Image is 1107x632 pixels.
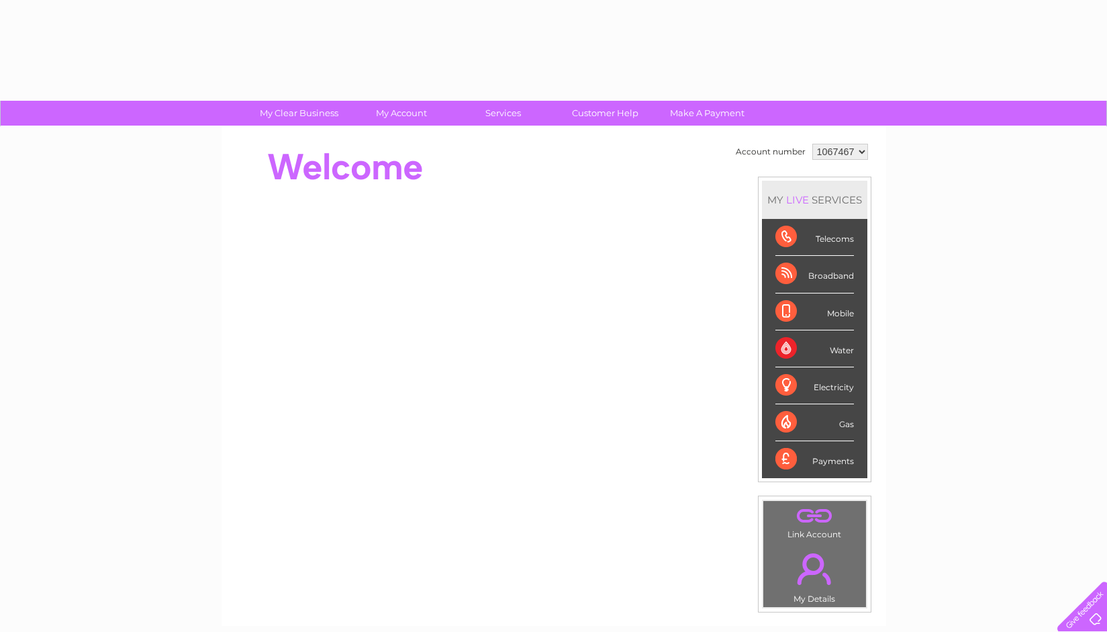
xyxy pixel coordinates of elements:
a: My Account [346,101,456,126]
td: Account number [732,140,809,163]
div: Water [775,330,854,367]
div: Telecoms [775,219,854,256]
div: Broadband [775,256,854,293]
div: Electricity [775,367,854,404]
td: Link Account [763,500,867,543]
a: . [767,545,863,592]
a: . [767,504,863,528]
div: Gas [775,404,854,441]
div: Payments [775,441,854,478]
div: Mobile [775,294,854,330]
a: Services [448,101,559,126]
div: MY SERVICES [762,181,867,219]
a: Customer Help [550,101,661,126]
div: LIVE [783,193,812,206]
a: My Clear Business [244,101,354,126]
td: My Details [763,542,867,608]
a: Make A Payment [652,101,763,126]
